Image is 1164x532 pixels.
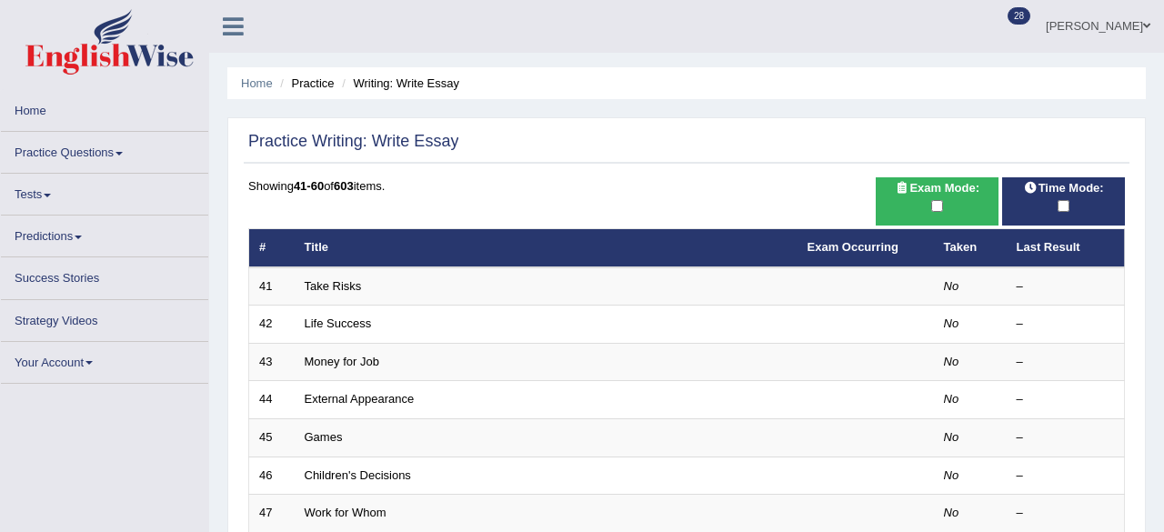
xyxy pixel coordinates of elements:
div: – [1017,505,1115,522]
li: Writing: Write Essay [337,75,459,92]
div: – [1017,354,1115,371]
a: Predictions [1,216,208,251]
em: No [944,430,959,444]
div: Show exams occurring in exams [876,177,998,226]
a: External Appearance [305,392,415,406]
em: No [944,392,959,406]
b: 41-60 [294,179,324,193]
th: Last Result [1007,229,1125,267]
em: No [944,468,959,482]
div: – [1017,467,1115,485]
a: Strategy Videos [1,300,208,336]
a: Work for Whom [305,506,386,519]
a: Life Success [305,316,372,330]
a: Your Account [1,342,208,377]
span: Time Mode: [1017,178,1111,197]
th: # [249,229,295,267]
div: – [1017,316,1115,333]
div: – [1017,391,1115,408]
div: – [1017,278,1115,296]
em: No [944,279,959,293]
em: No [944,316,959,330]
a: Home [1,90,208,125]
td: 43 [249,343,295,381]
a: Take Risks [305,279,362,293]
a: Children's Decisions [305,468,411,482]
td: 45 [249,418,295,457]
td: 41 [249,267,295,306]
a: Practice Questions [1,132,208,167]
td: 42 [249,306,295,344]
span: Exam Mode: [888,178,986,197]
li: Practice [276,75,334,92]
td: 44 [249,381,295,419]
td: 46 [249,457,295,495]
a: Games [305,430,343,444]
th: Title [295,229,798,267]
a: Home [241,76,273,90]
a: Exam Occurring [808,240,898,254]
em: No [944,506,959,519]
h2: Practice Writing: Write Essay [248,133,458,151]
b: 603 [334,179,354,193]
a: Tests [1,174,208,209]
a: Success Stories [1,257,208,293]
th: Taken [934,229,1007,267]
div: Showing of items. [248,177,1125,195]
em: No [944,355,959,368]
a: Money for Job [305,355,379,368]
div: – [1017,429,1115,447]
span: 28 [1008,7,1030,25]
